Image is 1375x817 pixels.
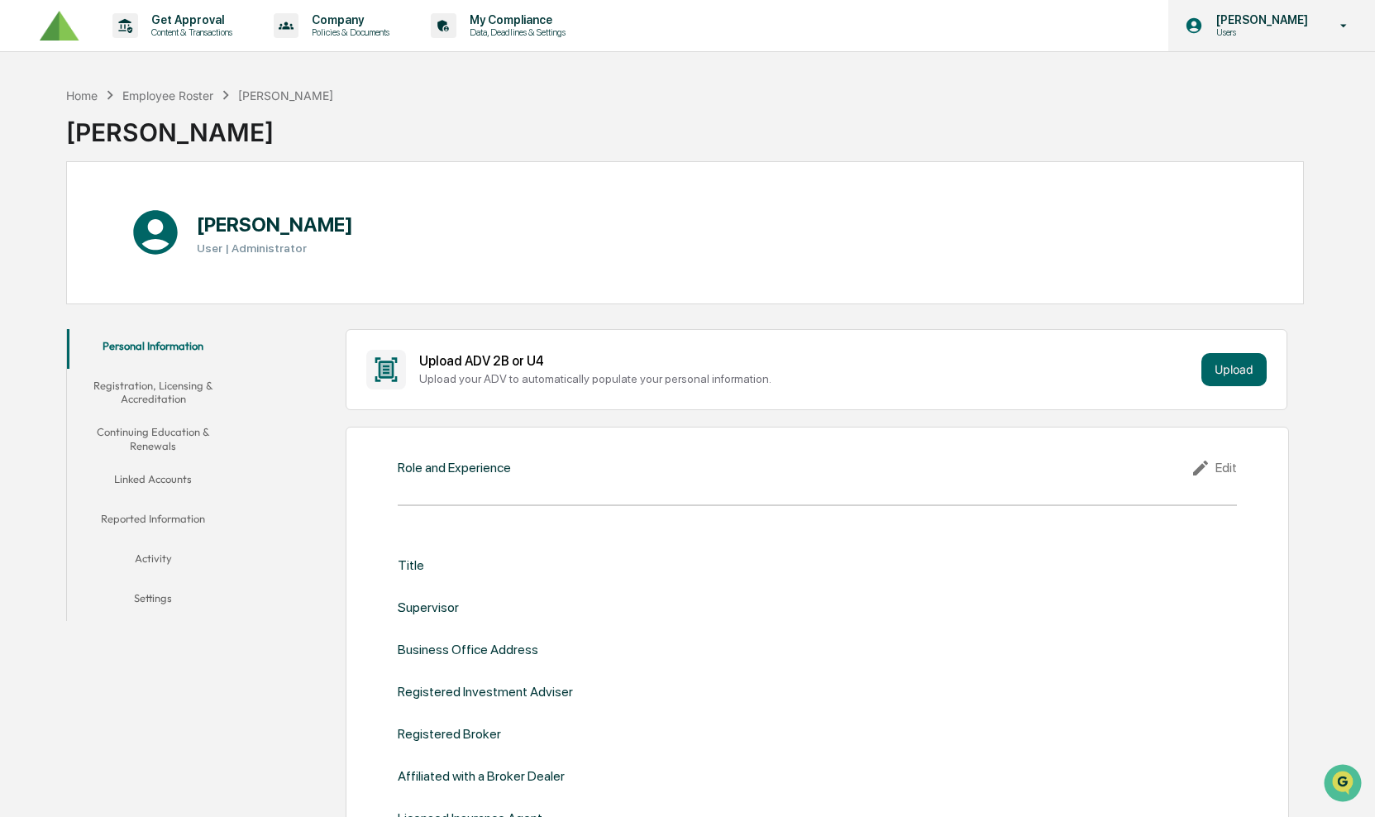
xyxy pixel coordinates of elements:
[298,13,398,26] p: Company
[136,208,205,225] span: Attestations
[398,557,424,573] div: Title
[298,26,398,38] p: Policies & Documents
[10,233,111,263] a: 🔎Data Lookup
[67,502,240,542] button: Reported Information
[10,202,113,232] a: 🖐️Preclearance
[1203,13,1316,26] p: [PERSON_NAME]
[67,329,240,621] div: secondary tabs example
[33,240,104,256] span: Data Lookup
[1203,26,1316,38] p: Users
[197,213,353,236] h1: [PERSON_NAME]
[456,13,574,26] p: My Compliance
[138,26,241,38] p: Content & Transactions
[165,280,200,293] span: Pylon
[67,415,240,462] button: Continuing Education & Renewals
[67,581,240,621] button: Settings
[33,208,107,225] span: Preclearance
[138,13,241,26] p: Get Approval
[120,210,133,223] div: 🗄️
[398,642,538,657] div: Business Office Address
[17,241,30,255] div: 🔎
[117,279,200,293] a: Powered byPylon
[17,210,30,223] div: 🖐️
[67,329,240,369] button: Personal Information
[67,462,240,502] button: Linked Accounts
[398,684,573,700] div: Registered Investment Adviser
[66,88,98,103] div: Home
[122,88,213,103] div: Employee Roster
[398,726,501,742] div: Registered Broker
[66,104,334,147] div: [PERSON_NAME]
[1201,353,1267,386] button: Upload
[56,143,209,156] div: We're available if you need us!
[17,35,301,61] p: How can we help?
[40,11,79,41] img: logo
[456,26,574,38] p: Data, Deadlines & Settings
[398,460,511,475] div: Role and Experience
[398,768,565,784] div: Affiliated with a Broker Dealer
[238,88,333,103] div: [PERSON_NAME]
[56,127,271,143] div: Start new chat
[197,241,353,255] h3: User | Administrator
[113,202,212,232] a: 🗄️Attestations
[1191,458,1237,478] div: Edit
[419,372,1194,385] div: Upload your ADV to automatically populate your personal information.
[419,353,1194,369] div: Upload ADV 2B or U4
[1322,762,1367,807] iframe: Open customer support
[17,127,46,156] img: 1746055101610-c473b297-6a78-478c-a979-82029cc54cd1
[398,600,459,615] div: Supervisor
[67,369,240,416] button: Registration, Licensing & Accreditation
[67,542,240,581] button: Activity
[281,131,301,151] button: Start new chat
